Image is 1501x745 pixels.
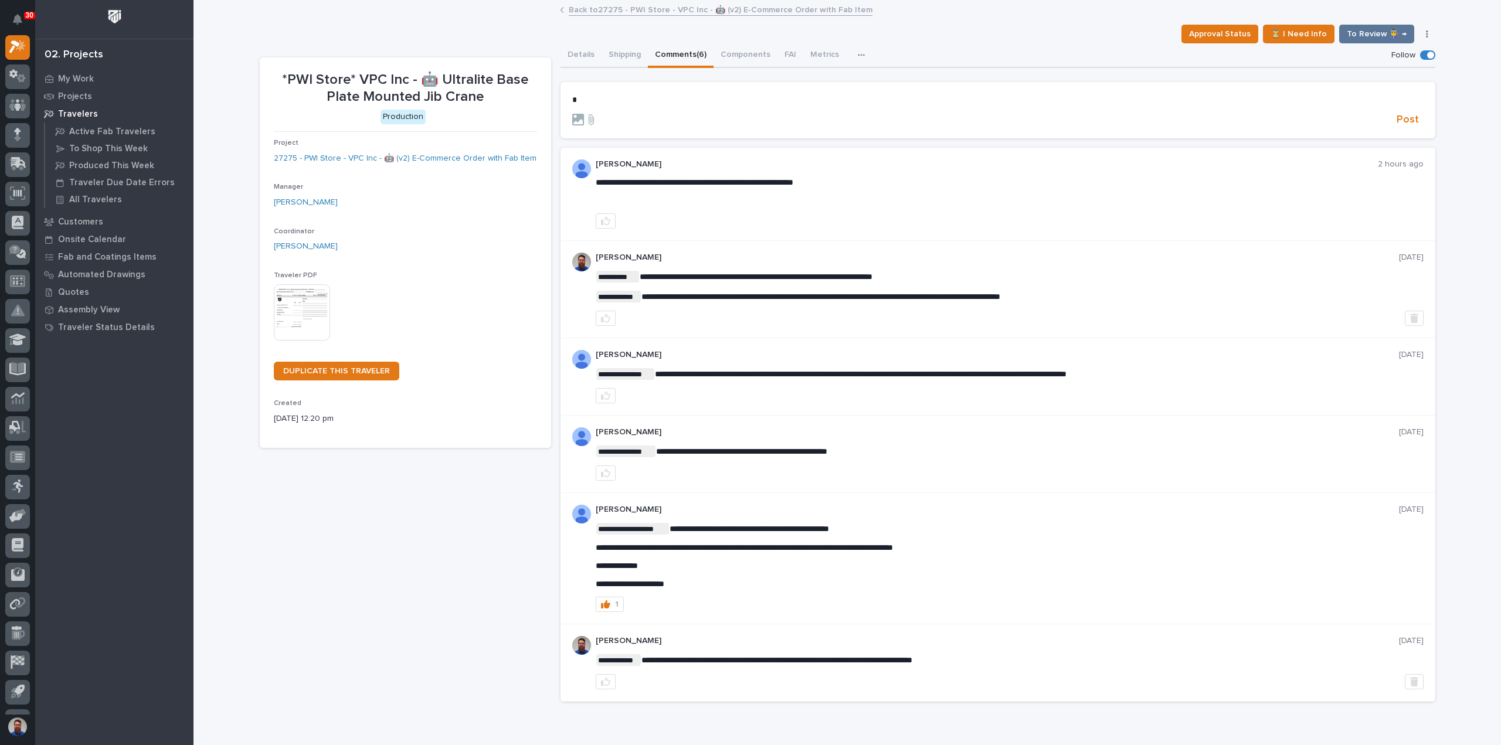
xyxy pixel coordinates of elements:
[35,70,193,87] a: My Work
[572,505,591,523] img: AOh14Gjx62Rlbesu-yIIyH4c_jqdfkUZL5_Os84z4H1p=s96-c
[58,270,145,280] p: Automated Drawings
[58,74,94,84] p: My Work
[596,311,616,326] button: like this post
[1399,253,1424,263] p: [DATE]
[274,140,298,147] span: Project
[45,157,193,174] a: Produced This Week
[35,230,193,248] a: Onsite Calendar
[45,123,193,140] a: Active Fab Travelers
[274,362,399,380] a: DUPLICATE THIS TRAVELER
[1399,636,1424,646] p: [DATE]
[1181,25,1258,43] button: Approval Status
[1378,159,1424,169] p: 2 hours ago
[596,597,624,612] button: 1
[648,43,714,68] button: Comments (6)
[572,159,591,178] img: AOh14GhSlYjeM8O_ot9Zo41P9gQNwj0jkqEy9d647ulX9Q=s96-c
[714,43,777,68] button: Components
[104,6,125,28] img: Workspace Logo
[274,152,536,165] a: 27275 - PWI Store - VPC Inc - 🤖 (v2) E-Commerce Order with Fab Item
[596,388,616,403] button: like this post
[803,43,846,68] button: Metrics
[1347,27,1407,41] span: To Review 👨‍🏭 →
[596,636,1399,646] p: [PERSON_NAME]
[45,49,103,62] div: 02. Projects
[5,7,30,32] button: Notifications
[596,427,1399,437] p: [PERSON_NAME]
[26,11,33,19] p: 30
[1397,113,1419,127] span: Post
[45,191,193,207] a: All Travelers
[274,400,301,407] span: Created
[777,43,803,68] button: FAI
[572,636,591,655] img: 6hTokn1ETDGPf9BPokIQ
[35,266,193,283] a: Automated Drawings
[1339,25,1414,43] button: To Review 👨‍🏭 →
[35,318,193,336] a: Traveler Status Details
[572,253,591,271] img: 6hTokn1ETDGPf9BPokIQ
[1399,427,1424,437] p: [DATE]
[274,240,338,253] a: [PERSON_NAME]
[15,14,30,33] div: Notifications30
[615,600,619,608] div: 1
[69,127,155,137] p: Active Fab Travelers
[5,715,30,739] button: users-avatar
[572,427,591,446] img: AOh14GjTRfkD1oUMcB0TemJ99d1W6S72D1qI3y53uSh2WIfob9-94IqIlJUlukijh7zEU6q04HSlcabwtpdPkUfvSgFdPLuR9...
[58,234,126,245] p: Onsite Calendar
[596,159,1378,169] p: [PERSON_NAME]
[58,109,98,120] p: Travelers
[69,195,122,205] p: All Travelers
[58,217,103,227] p: Customers
[381,110,426,124] div: Production
[274,183,303,190] span: Manager
[1399,505,1424,515] p: [DATE]
[1399,350,1424,360] p: [DATE]
[274,72,537,106] p: *PWI Store* VPC Inc - 🤖 Ultralite Base Plate Mounted Jib Crane
[274,228,314,235] span: Coordinator
[596,505,1399,515] p: [PERSON_NAME]
[596,213,616,229] button: like this post
[596,253,1399,263] p: [PERSON_NAME]
[596,465,616,481] button: like this post
[1271,27,1327,41] span: ⏳ I Need Info
[35,105,193,123] a: Travelers
[602,43,648,68] button: Shipping
[35,248,193,266] a: Fab and Coatings Items
[69,178,175,188] p: Traveler Due Date Errors
[569,2,872,16] a: Back to27275 - PWI Store - VPC Inc - 🤖 (v2) E-Commerce Order with Fab Item
[35,213,193,230] a: Customers
[274,196,338,209] a: [PERSON_NAME]
[58,305,120,315] p: Assembly View
[58,252,157,263] p: Fab and Coatings Items
[274,413,537,425] p: [DATE] 12:20 pm
[35,283,193,301] a: Quotes
[1392,113,1424,127] button: Post
[572,350,591,369] img: ALV-UjUW5P6fp_EKJDib9bSu4i9siC2VWaYoJ4wmsxqwS8ugEzqt2jUn7pYeYhA5TGr5A6D3IzuemHUGlvM5rCUNVp4NrpVac...
[58,287,89,298] p: Quotes
[35,87,193,105] a: Projects
[1391,50,1415,60] p: Follow
[596,350,1399,360] p: [PERSON_NAME]
[69,144,148,154] p: To Shop This Week
[1263,25,1334,43] button: ⏳ I Need Info
[69,161,154,171] p: Produced This Week
[596,674,616,689] button: like this post
[561,43,602,68] button: Details
[283,367,390,375] span: DUPLICATE THIS TRAVELER
[58,91,92,102] p: Projects
[58,322,155,333] p: Traveler Status Details
[45,174,193,190] a: Traveler Due Date Errors
[274,272,317,279] span: Traveler PDF
[1189,27,1251,41] span: Approval Status
[45,140,193,157] a: To Shop This Week
[35,301,193,318] a: Assembly View
[1405,674,1424,689] button: Delete post
[1405,311,1424,326] button: Delete post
